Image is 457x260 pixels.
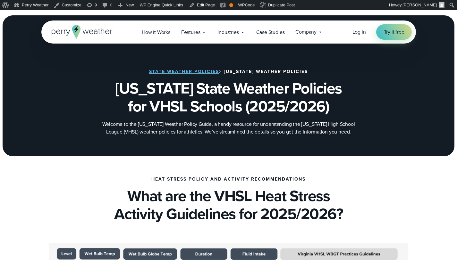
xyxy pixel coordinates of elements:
[136,26,176,39] a: How it Works
[402,3,437,7] span: [PERSON_NAME]
[151,177,306,182] h5: Heat Stress Policy and Activity Recommendations
[251,26,290,39] a: Case Studies
[41,187,416,223] h2: What are the VHSL Heat Stress Activity Guidelines for 2025/2026?
[295,28,317,36] span: Company
[217,28,239,36] span: Industries
[100,120,357,136] p: Welcome to the [US_STATE] Weather Policy Guide, a handy resource for understanding the [US_STATE]...
[384,28,404,36] span: Try it free
[149,69,308,74] h2: > [US_STATE] Weather Policies
[142,28,170,36] span: How it Works
[376,24,412,40] a: Try it free
[181,28,200,36] span: Features
[149,68,219,75] a: State Weather Policies
[229,3,233,7] div: OK
[256,28,285,36] span: Case Studies
[352,28,366,36] a: Log in
[73,79,384,115] h1: [US_STATE] State Weather Policies for VHSL Schools (2025/2026)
